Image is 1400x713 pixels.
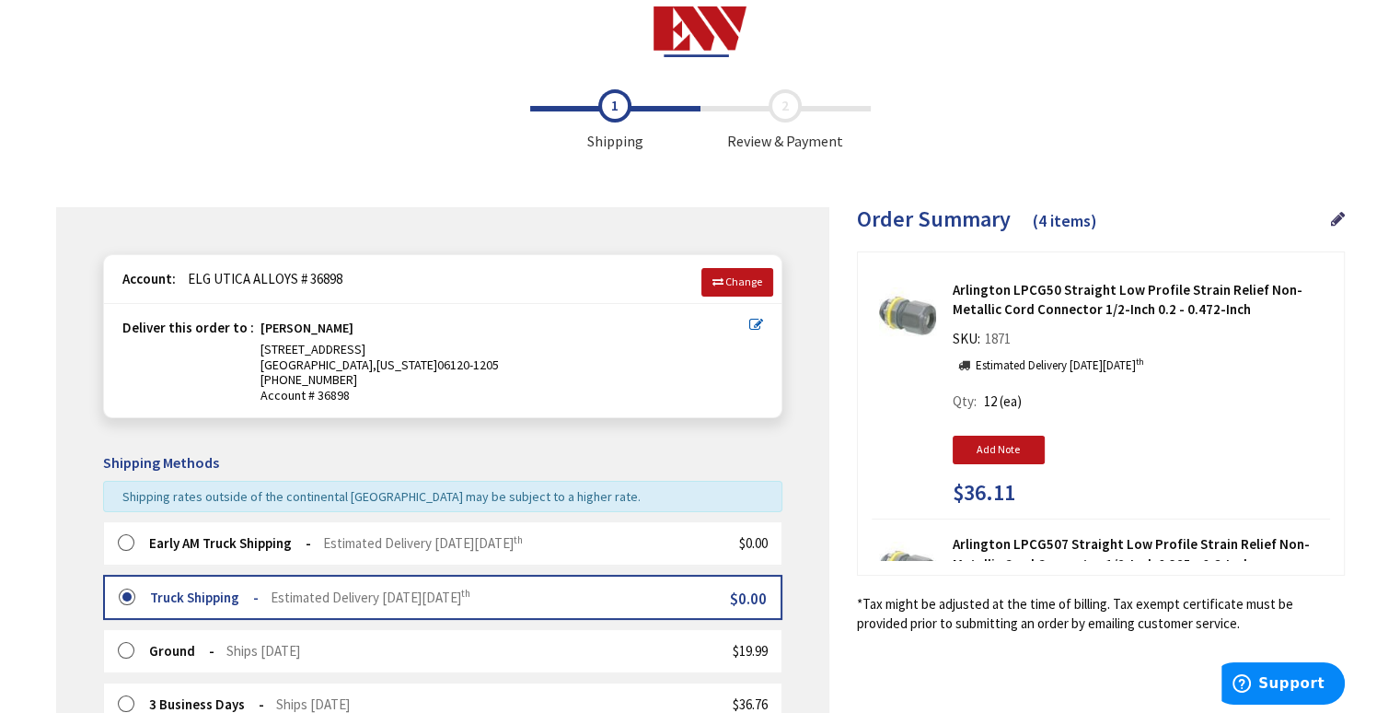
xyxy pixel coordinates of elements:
div: SKU: [953,329,1015,355]
span: Qty [953,392,974,410]
span: ELG UTICA ALLOYS # 36898 [179,270,342,287]
span: [PHONE_NUMBER] [260,371,357,388]
span: [STREET_ADDRESS] [260,341,365,357]
span: $19.99 [733,642,768,660]
sup: th [1136,356,1144,368]
img: Arlington LPCG50 Straight Low Profile Strain Relief Non-Metallic Cord Connector 1/2-Inch 0.2 - 0.... [879,287,936,345]
img: Arlington LPCG507 Straight Low Profile Strain Relief Non-Metallic Cord Connector 1/2-Inch 0.385 -... [879,542,936,599]
span: 12 [984,392,997,410]
strong: 3 Business Days [149,695,264,713]
span: [GEOGRAPHIC_DATA], [260,356,376,373]
span: $36.11 [953,481,1015,505]
iframe: Opens a widget where you can find more information [1221,662,1345,708]
strong: Early AM Truck Shipping [149,534,311,552]
span: Ships [DATE] [226,642,300,660]
strong: Arlington LPCG507 Straight Low Profile Strain Relief Non-Metallic Cord Connector 1/2-Inch 0.385 -... [953,534,1330,574]
strong: [PERSON_NAME] [260,321,353,342]
span: $36.76 [733,695,768,713]
span: (4 items) [1033,210,1097,231]
: *Tax might be adjusted at the time of billing. Tax exempt certificate must be provided prior to s... [857,594,1345,634]
span: Change [725,275,762,288]
strong: Account: [122,270,176,287]
span: 06120-1205 [437,356,499,373]
span: (ea) [1000,392,1022,410]
sup: th [461,587,470,600]
span: Account # 36898 [260,388,749,403]
span: $0.00 [730,589,767,609]
strong: Arlington LPCG50 Straight Low Profile Strain Relief Non-Metallic Cord Connector 1/2-Inch 0.2 - 0.... [953,280,1330,320]
strong: Deliver this order to : [122,319,254,336]
span: Shipping [530,89,700,152]
span: Review & Payment [700,89,871,152]
span: Estimated Delivery [DATE][DATE] [323,534,523,552]
span: Estimated Delivery [DATE][DATE] [271,589,470,606]
span: Shipping rates outside of the continental [GEOGRAPHIC_DATA] may be subject to a higher rate. [122,488,641,505]
sup: th [514,533,523,546]
span: Order Summary [857,205,1011,233]
span: [US_STATE] [376,356,437,373]
span: Ships [DATE] [276,695,350,713]
a: Change [701,268,773,296]
strong: Ground [149,642,214,660]
p: Estimated Delivery [DATE][DATE] [976,357,1144,375]
img: Electrical Wholesalers, Inc. [654,6,746,57]
span: $0.00 [739,534,768,552]
strong: Truck Shipping [150,589,259,606]
h5: Shipping Methods [103,455,782,472]
span: 1871 [980,330,1015,347]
